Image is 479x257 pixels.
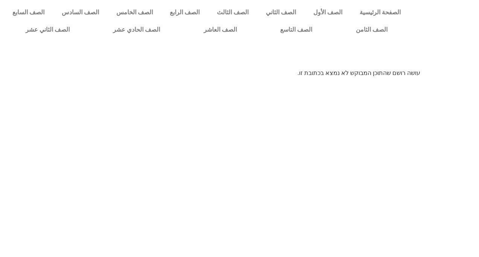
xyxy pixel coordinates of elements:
[4,21,92,38] a: الصف الثاني عشر
[257,4,305,21] a: الصف الثاني
[4,4,53,21] a: الصف السابع
[305,4,351,21] a: الصف الأول
[351,4,409,21] a: الصفحة الرئيسية
[108,4,162,21] a: الصف الخامس
[208,4,257,21] a: الصف الثالث
[182,21,259,38] a: الصف العاشر
[161,4,208,21] a: الصف الرابع
[53,4,108,21] a: الصف السادس
[91,21,182,38] a: الصف الحادي عشر
[258,21,334,38] a: الصف التاسع
[59,69,420,78] p: עושה רושם שהתוכן המבוקש לא נמצא בכתובת זו.
[334,21,409,38] a: الصف الثامن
